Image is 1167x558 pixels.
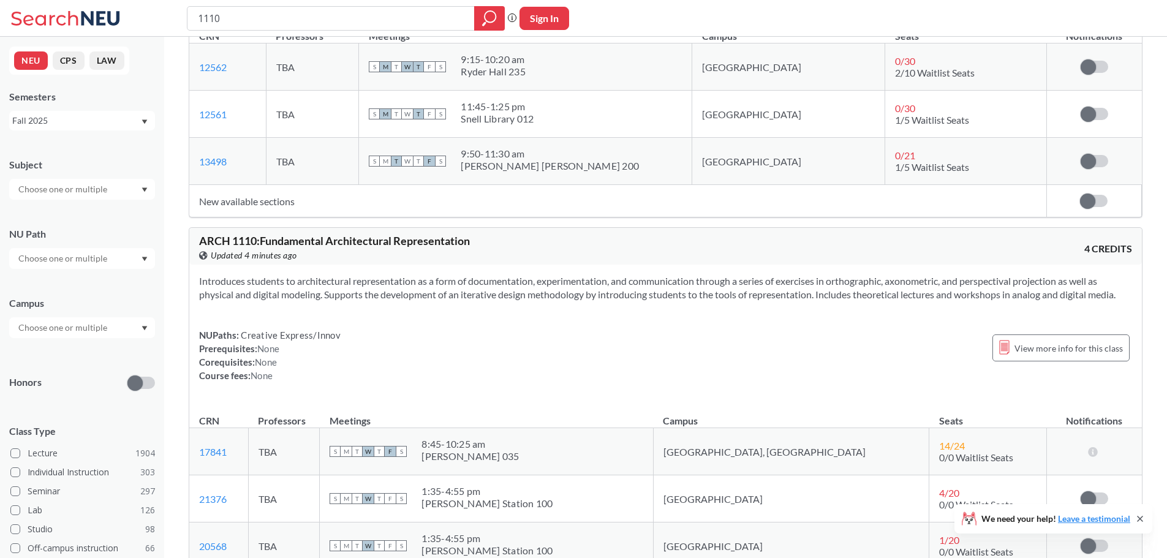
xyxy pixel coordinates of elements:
label: Off-campus instruction [10,540,155,556]
span: Class Type [9,424,155,438]
span: T [352,446,363,457]
td: TBA [248,428,320,475]
div: 1:35 - 4:55 pm [421,485,553,497]
a: 12561 [199,108,227,120]
span: 14 / 24 [939,440,965,451]
span: M [341,540,352,551]
a: 12562 [199,61,227,73]
th: Seats [929,402,1046,428]
div: Subject [9,158,155,172]
th: Campus [653,402,929,428]
span: 1904 [135,447,155,460]
label: Studio [10,521,155,537]
div: 8:45 - 10:25 am [421,438,519,450]
span: T [352,493,363,504]
span: 126 [140,503,155,517]
span: M [341,493,352,504]
span: 1/5 Waitlist Seats [895,114,969,126]
div: [PERSON_NAME] 035 [421,450,519,462]
button: Sign In [519,7,569,30]
div: Dropdown arrow [9,248,155,269]
div: [PERSON_NAME] Station 100 [421,545,553,557]
td: TBA [266,91,359,138]
span: None [255,356,277,368]
a: Leave a testimonial [1058,513,1130,524]
span: T [374,446,385,457]
div: Fall 2025Dropdown arrow [9,111,155,130]
span: 1 / 20 [939,534,959,546]
span: We need your help! [981,515,1130,523]
th: Professors [248,402,320,428]
span: T [374,493,385,504]
label: Individual Instruction [10,464,155,480]
span: T [391,61,402,72]
span: S [396,446,407,457]
div: NU Path [9,227,155,241]
svg: Dropdown arrow [142,326,148,331]
div: 1:35 - 4:55 pm [421,532,553,545]
label: Lecture [10,445,155,461]
span: View more info for this class [1014,341,1123,356]
span: S [330,540,341,551]
span: T [413,108,424,119]
span: T [374,540,385,551]
span: 303 [140,466,155,479]
a: 17841 [199,446,227,458]
span: T [391,108,402,119]
td: TBA [266,138,359,185]
label: Lab [10,502,155,518]
span: S [435,108,446,119]
p: Honors [9,375,42,390]
span: F [424,108,435,119]
div: Semesters [9,90,155,104]
div: 9:15 - 10:20 am [461,53,526,66]
span: W [363,493,374,504]
span: 2/10 Waitlist Seats [895,67,975,78]
span: Updated 4 minutes ago [211,249,297,262]
span: M [380,61,391,72]
span: F [385,540,396,551]
span: None [257,343,279,354]
div: Campus [9,296,155,310]
div: CRN [199,414,219,428]
span: S [396,493,407,504]
span: M [341,446,352,457]
span: 4 CREDITS [1084,242,1132,255]
span: S [369,61,380,72]
span: T [391,156,402,167]
span: 0 / 21 [895,149,915,161]
span: W [402,61,413,72]
svg: magnifying glass [482,10,497,27]
span: S [396,540,407,551]
input: Choose one or multiple [12,320,115,335]
span: 66 [145,541,155,555]
span: F [424,156,435,167]
span: 98 [145,522,155,536]
div: 11:45 - 1:25 pm [461,100,534,113]
span: T [413,61,424,72]
span: 0/0 Waitlist Seats [939,451,1013,463]
span: F [385,446,396,457]
span: F [385,493,396,504]
td: [GEOGRAPHIC_DATA] [692,91,885,138]
td: TBA [266,43,359,91]
span: 0 / 30 [895,102,915,114]
button: CPS [53,51,85,70]
div: Dropdown arrow [9,317,155,338]
th: Meetings [320,402,653,428]
span: S [435,61,446,72]
button: LAW [89,51,124,70]
span: S [330,493,341,504]
span: 297 [140,484,155,498]
input: Class, professor, course number, "phrase" [197,8,466,29]
label: Seminar [10,483,155,499]
span: S [369,156,380,167]
span: W [402,108,413,119]
span: F [424,61,435,72]
button: NEU [14,51,48,70]
span: 0 / 30 [895,55,915,67]
svg: Dropdown arrow [142,119,148,124]
span: ARCH 1110 : Fundamental Architectural Representation [199,234,470,247]
svg: Dropdown arrow [142,257,148,262]
span: W [402,156,413,167]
